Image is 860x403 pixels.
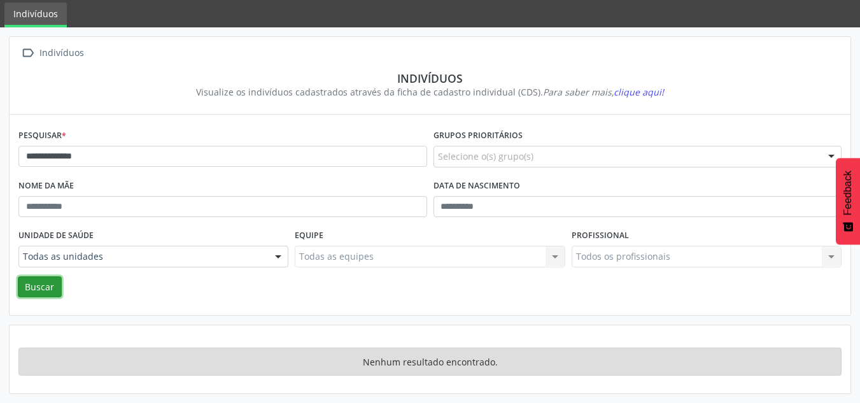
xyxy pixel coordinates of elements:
[614,86,664,98] span: clique aqui!
[27,71,833,85] div: Indivíduos
[27,85,833,99] div: Visualize os indivíduos cadastrados através da ficha de cadastro individual (CDS).
[18,176,74,196] label: Nome da mãe
[18,44,86,62] a:  Indivíduos
[4,3,67,27] a: Indivíduos
[434,126,523,146] label: Grupos prioritários
[434,176,520,196] label: Data de nascimento
[18,44,37,62] i: 
[836,158,860,244] button: Feedback - Mostrar pesquisa
[543,86,664,98] i: Para saber mais,
[18,226,94,246] label: Unidade de saúde
[18,126,66,146] label: Pesquisar
[572,226,629,246] label: Profissional
[23,250,262,263] span: Todas as unidades
[18,348,842,376] div: Nenhum resultado encontrado.
[18,276,62,298] button: Buscar
[842,171,854,215] span: Feedback
[37,44,86,62] div: Indivíduos
[295,226,323,246] label: Equipe
[438,150,533,163] span: Selecione o(s) grupo(s)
